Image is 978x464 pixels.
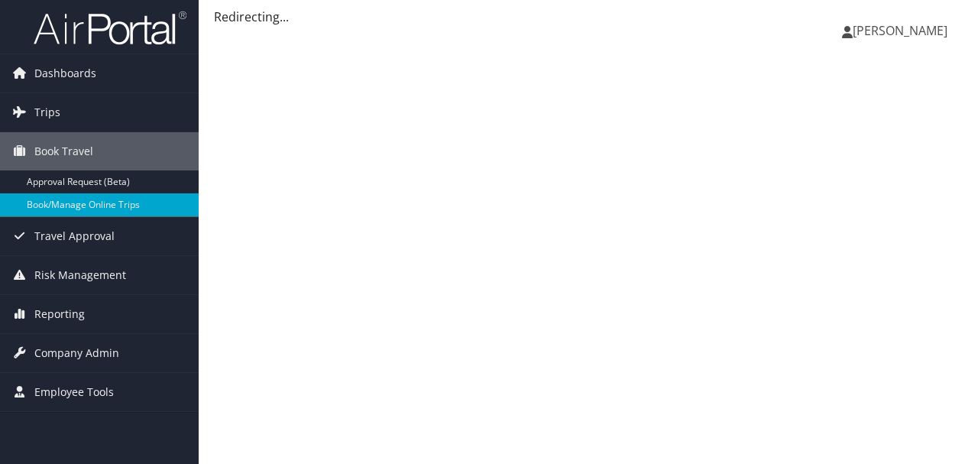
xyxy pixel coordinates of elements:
[842,8,963,54] a: [PERSON_NAME]
[34,373,114,411] span: Employee Tools
[34,295,85,333] span: Reporting
[34,93,60,131] span: Trips
[34,10,186,46] img: airportal-logo.png
[34,334,119,372] span: Company Admin
[34,132,93,170] span: Book Travel
[214,8,963,26] div: Redirecting...
[853,22,947,39] span: [PERSON_NAME]
[34,217,115,255] span: Travel Approval
[34,256,126,294] span: Risk Management
[34,54,96,92] span: Dashboards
